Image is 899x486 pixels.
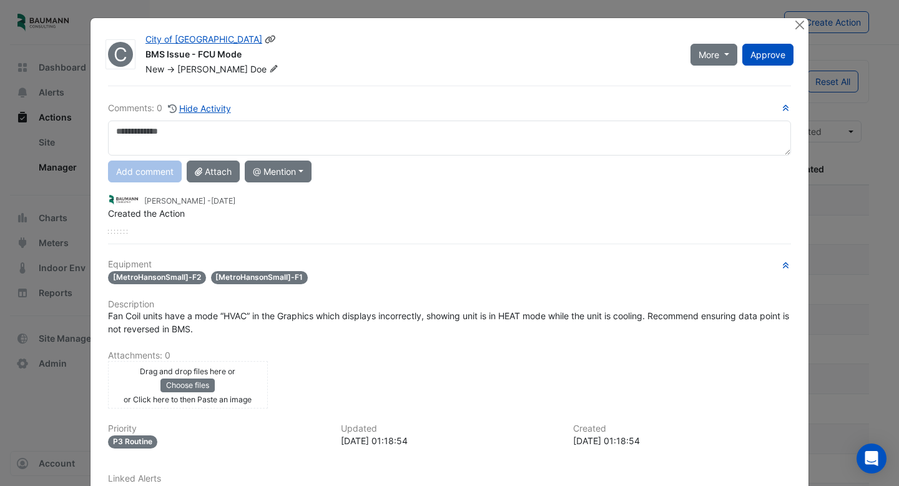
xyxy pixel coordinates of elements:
div: Comments: 0 [108,101,232,116]
div: P3 Routine [108,435,157,449]
h6: Updated [341,424,559,434]
span: -> [167,64,175,74]
button: Choose files [160,379,215,392]
h6: Attachments: 0 [108,350,791,361]
span: C [114,45,127,64]
div: BMS Issue - FCU Mode [145,48,675,63]
button: @ Mention [245,161,312,182]
small: [PERSON_NAME] - [144,196,235,207]
span: [MetroHansonSmall]-F2 [108,271,206,284]
h6: Description [108,299,791,310]
h6: Priority [108,424,326,434]
span: [MetroHansonSmall]-F1 [211,271,308,284]
span: New [145,64,164,74]
span: [PERSON_NAME] [177,64,248,74]
small: or Click here to then Paste an image [124,395,252,404]
span: Fan Coil units have a mode “HVAC” in the Graphics which displays incorrectly, showing unit is in ... [108,310,792,334]
fa-layers: Controls Contractor [105,42,136,67]
img: Baumann Consulting [108,193,139,207]
span: Doe [250,63,281,76]
h6: Created [573,424,791,434]
button: Hide Activity [167,101,232,116]
div: [DATE] 01:18:54 [573,434,791,447]
a: City of [GEOGRAPHIC_DATA] [145,34,262,44]
h6: Equipment [108,259,791,270]
span: Copy link to clipboard [265,34,276,44]
span: Approve [750,49,785,60]
small: Drag and drop files here or [140,367,235,376]
div: [DATE] 01:18:54 [341,434,559,447]
button: Close [793,18,806,31]
h6: Linked Alerts [108,474,791,484]
button: Approve [742,44,793,66]
span: 2025-08-22 01:18:54 [211,196,235,206]
button: More [690,44,737,66]
span: More [699,48,719,61]
div: Open Intercom Messenger [857,444,887,474]
span: Created the Action [108,208,185,219]
button: Attach [187,161,240,182]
